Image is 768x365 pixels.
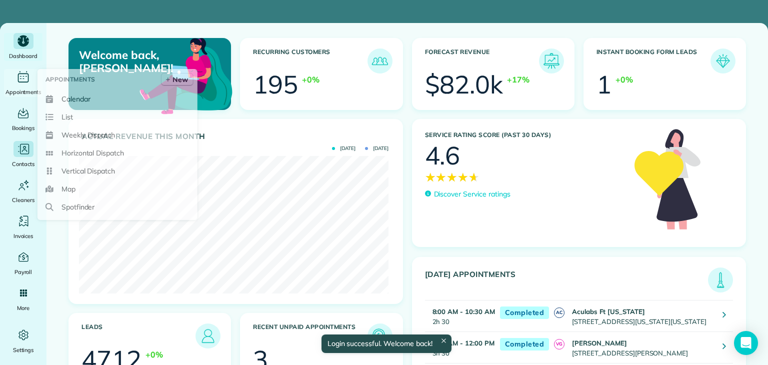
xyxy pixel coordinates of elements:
span: Weekly Dispatch [61,130,115,140]
img: icon_forecast_revenue-8c13a41c7ed35a8dcfafea3cbb826a0462acb37728057bba2d056411b612bbbe.png [541,51,561,71]
a: Payroll [4,249,42,277]
span: Appointments [45,74,95,84]
div: +0% [145,348,163,360]
span: VG [554,339,564,349]
td: 2h 30 [425,300,495,332]
a: Contacts [4,141,42,169]
div: Login successful. Welcome back! [321,334,451,353]
span: Horizontal Dispatch [61,148,124,158]
span: Map [61,184,75,194]
p: Discover Service ratings [434,189,510,199]
span: Invoices [13,231,33,241]
span: Appointments [5,87,41,97]
td: [STREET_ADDRESS][PERSON_NAME] [569,332,715,363]
img: icon_todays_appointments-901f7ab196bb0bea1936b74009e4eb5ffbc2d2711fa7634e0d609ed5ef32b18b.png [710,270,730,290]
span: More [17,303,29,313]
td: 3h 30 [425,332,495,363]
img: dashboard_welcome-42a62b7d889689a78055ac9021e634bf52bae3f8056760290aed330b23ab8690.png [137,26,234,123]
span: Cleaners [12,195,34,205]
a: Spotfinder [41,198,193,216]
img: icon_leads-1bed01f49abd5b7fead27621c3d59655bb73ed531f8eeb49469d10e621d6b896.png [198,326,218,346]
div: 1 [596,72,611,97]
h3: Forecast Revenue [425,48,539,73]
strong: 8:00 AM - 10:30 AM [432,307,495,315]
a: Horizontal Dispatch [41,144,193,162]
div: $82.0k [425,72,503,97]
span: [DATE] [365,146,388,151]
p: Welcome back, [PERSON_NAME]! [79,48,178,75]
span: Spotfinder [61,202,95,212]
h3: Recent unpaid appointments [253,323,367,348]
img: icon_form_leads-04211a6a04a5b2264e4ee56bc0799ec3eb69b7e499cbb523a139df1d13a81ae0.png [713,51,733,71]
a: List [41,108,193,126]
a: Settings [4,327,42,355]
a: Calendar [41,90,193,108]
a: New [161,73,193,86]
span: ★ [425,168,436,186]
div: +17% [507,73,529,85]
span: Completed [500,338,549,350]
strong: 8:30 AM - 12:00 PM [432,339,494,347]
a: Cleaners [4,177,42,205]
a: Invoices [4,213,42,241]
span: List [61,112,73,122]
div: Open Intercom Messenger [734,331,758,355]
span: New [172,74,188,84]
span: Calendar [61,94,90,104]
span: ★ [468,168,479,186]
a: Discover Service ratings [425,189,510,199]
span: Vertical Dispatch [61,166,115,176]
span: AC [554,307,564,318]
div: 195 [253,72,298,97]
a: Bookings [4,105,42,133]
span: ★ [446,168,457,186]
a: Vertical Dispatch [41,162,193,180]
h3: Leads [81,323,195,348]
span: Settings [13,345,34,355]
span: Payroll [14,267,32,277]
span: Bookings [12,123,35,133]
span: ★ [457,168,468,186]
span: Completed [500,306,549,319]
div: +0% [615,73,633,85]
h3: Service Rating score (past 30 days) [425,131,624,138]
img: icon_recurring_customers-cf858462ba22bcd05b5a5880d41d6543d210077de5bb9ebc9590e49fd87d84ed.png [370,51,390,71]
span: ★ [435,168,446,186]
h3: Actual Revenue this month [81,132,392,141]
a: Appointments [4,69,42,97]
h3: [DATE] Appointments [425,270,708,292]
span: [DATE] [332,146,355,151]
a: Dashboard [4,33,42,61]
span: Dashboard [9,51,37,61]
strong: [PERSON_NAME] [572,339,627,347]
img: icon_unpaid_appointments-47b8ce3997adf2238b356f14209ab4cced10bd1f174958f3ca8f1d0dd7fffeee.png [370,326,390,346]
h3: Instant Booking Form Leads [596,48,710,73]
td: [STREET_ADDRESS][US_STATE][US_STATE] [569,300,715,332]
span: Contacts [12,159,34,169]
div: 4.6 [425,143,460,168]
div: +0% [302,73,319,85]
h3: Recurring Customers [253,48,367,73]
a: Weekly Dispatch [41,126,193,144]
a: Map [41,180,193,198]
strong: Aculabs Ft [US_STATE] [572,307,644,315]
